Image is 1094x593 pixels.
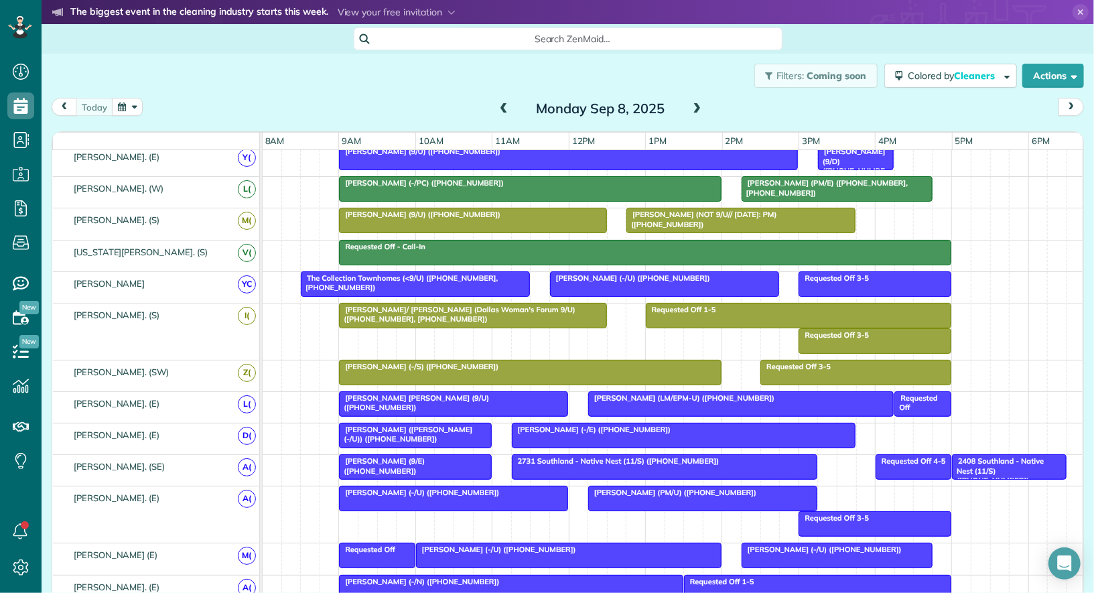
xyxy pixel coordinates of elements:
span: Z( [238,364,256,382]
span: 2pm [723,135,746,146]
button: Actions [1022,64,1084,88]
span: [PERSON_NAME] (E) [71,549,160,560]
span: New [19,335,39,348]
span: [PERSON_NAME]. (E) [71,151,162,162]
span: Requested Off 3-5 [798,513,870,523]
span: [PERSON_NAME]. (E) [71,582,162,592]
span: 11am [492,135,523,146]
span: [PERSON_NAME] (-/U) ([PHONE_NUMBER]) [741,545,902,554]
button: today [76,98,113,116]
span: [PERSON_NAME] [PERSON_NAME] (9/U) ([PHONE_NUMBER]) [338,393,489,412]
span: [PERSON_NAME]. (S) [71,214,162,225]
span: [PERSON_NAME] (-/E) ([PHONE_NUMBER]) [511,425,672,434]
span: [PERSON_NAME]. (S) [71,310,162,320]
span: Requested Off [894,393,937,412]
span: [PERSON_NAME] (9/D) ([PHONE_NUMBER]) [817,147,886,185]
span: [PERSON_NAME] (-/U) ([PHONE_NUMBER]) [338,488,500,497]
span: [PERSON_NAME]. (E) [71,398,162,409]
span: Requested Off 1-5 [683,577,755,586]
button: Colored byCleaners [884,64,1017,88]
span: [PERSON_NAME] (-/PC) ([PHONE_NUMBER]) [338,178,504,188]
span: Y( [238,149,256,167]
span: [PERSON_NAME] [71,278,148,289]
span: [PERSON_NAME] (-/S) ([PHONE_NUMBER]) [338,362,499,371]
span: [PERSON_NAME] (9/U) ([PHONE_NUMBER]) [338,147,501,156]
span: [PERSON_NAME] (9/E) ([PHONE_NUMBER]) [338,456,425,475]
span: M( [238,547,256,565]
span: D( [238,427,256,445]
button: next [1058,98,1084,116]
span: 1pm [646,135,669,146]
h2: Monday Sep 8, 2025 [517,101,684,116]
span: [PERSON_NAME] ([PERSON_NAME] (-/U)) ([PHONE_NUMBER]) [338,425,472,444]
span: [PERSON_NAME] (-/U) ([PHONE_NUMBER]) [549,273,711,283]
span: Requested Off 1-5 [645,305,717,314]
span: L( [238,180,256,198]
span: [PERSON_NAME] (NOT 9/U// [DATE]: PM) ([PHONE_NUMBER]) [626,210,776,228]
span: 3pm [799,135,823,146]
span: 6pm [1029,135,1052,146]
span: 10am [416,135,446,146]
span: [PERSON_NAME]/ [PERSON_NAME] (Dallas Woman's Forum 9/U) ([PHONE_NUMBER], [PHONE_NUMBER]) [338,305,575,324]
span: A( [238,490,256,508]
span: Cleaners [954,70,997,82]
span: 5pm [953,135,976,146]
span: Coming soon [807,70,867,82]
span: [PERSON_NAME]. (SW) [71,367,172,377]
span: 2408 Southland - Native Nest (11/S) ([PHONE_NUMBER]) [951,456,1044,485]
span: [PERSON_NAME] (PM/U) ([PHONE_NUMBER]) [588,488,757,497]
span: [PERSON_NAME]. (E) [71,492,162,503]
span: V( [238,244,256,262]
span: A( [238,458,256,476]
span: [PERSON_NAME] (PM/E) ([PHONE_NUMBER], [PHONE_NUMBER]) [741,178,908,197]
span: I( [238,307,256,325]
span: 9am [339,135,364,146]
span: Filters: [776,70,805,82]
span: [PERSON_NAME] (-/U) ([PHONE_NUMBER]) [415,545,577,554]
span: [US_STATE][PERSON_NAME]. (S) [71,247,210,257]
div: Open Intercom Messenger [1048,547,1081,580]
span: [PERSON_NAME] (9/U) ([PHONE_NUMBER]) [338,210,501,219]
span: Requested Off - Call-In [338,242,426,251]
span: Requested Off 4-5 [875,456,947,466]
span: Colored by [908,70,1000,82]
span: [PERSON_NAME]. (E) [71,430,162,440]
button: prev [52,98,77,116]
span: 8am [263,135,287,146]
span: M( [238,212,256,230]
span: Requested Off 3-5 [760,362,831,371]
span: Requested Off 3-5 [798,330,870,340]
strong: The biggest event in the cleaning industry starts this week. [70,5,328,20]
span: New [19,301,39,314]
span: 4pm [876,135,899,146]
span: 2731 Southland - Native Nest (11/S) ([PHONE_NUMBER]) [511,456,720,466]
span: [PERSON_NAME] (-/N) ([PHONE_NUMBER]) [338,577,500,586]
span: YC [238,275,256,293]
span: The Collection Townhomes (<9/U) ([PHONE_NUMBER], [PHONE_NUMBER]) [300,273,498,292]
span: L( [238,395,256,413]
span: [PERSON_NAME]. (W) [71,183,166,194]
span: [PERSON_NAME] (LM/EPM-U) ([PHONE_NUMBER]) [588,393,775,403]
span: 12pm [569,135,598,146]
span: Requested Off [338,545,396,554]
span: [PERSON_NAME]. (SE) [71,461,167,472]
span: Requested Off 3-5 [798,273,870,283]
